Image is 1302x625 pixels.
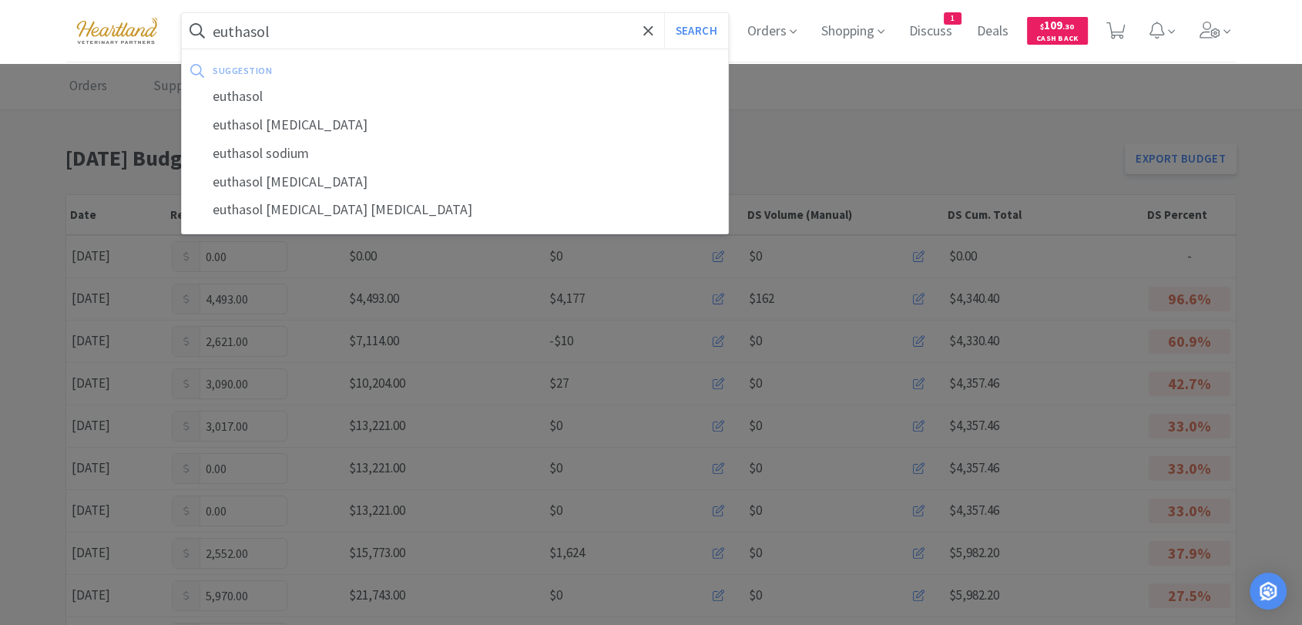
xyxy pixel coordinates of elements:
[182,139,728,168] div: euthasol sodium
[1040,22,1044,32] span: $
[65,9,169,52] img: cad7bdf275c640399d9c6e0c56f98fd2_10.png
[182,111,728,139] div: euthasol [MEDICAL_DATA]
[182,168,728,197] div: euthasol [MEDICAL_DATA]
[1036,35,1079,45] span: Cash Back
[182,82,728,111] div: euthasol
[1250,573,1287,610] div: Open Intercom Messenger
[971,25,1015,39] a: Deals
[182,13,728,49] input: Search by item, sku, manufacturer, ingredient, size...
[664,13,728,49] button: Search
[1040,18,1074,32] span: 109
[1027,10,1088,52] a: $109.30Cash Back
[903,25,958,39] a: Discuss1
[945,13,961,24] span: 1
[213,59,495,82] div: suggestion
[1062,22,1074,32] span: . 30
[182,196,728,224] div: euthasol [MEDICAL_DATA] [MEDICAL_DATA]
